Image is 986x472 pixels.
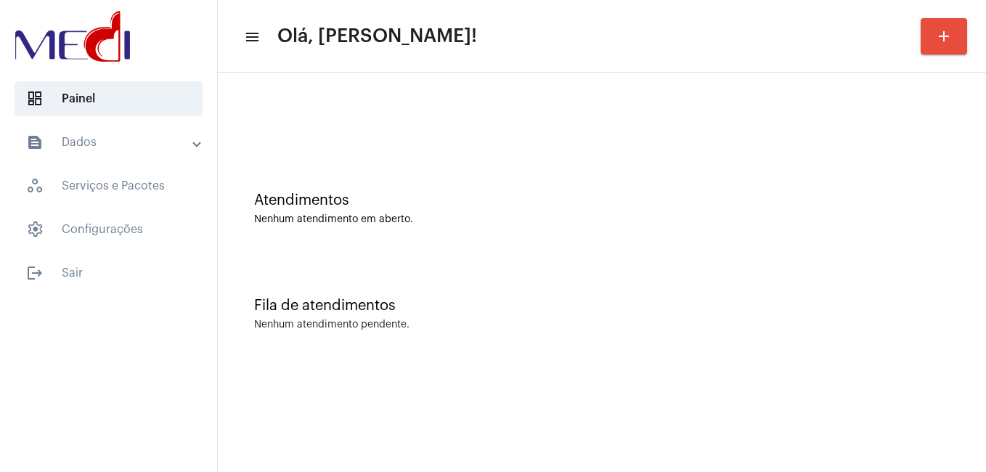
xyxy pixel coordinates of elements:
span: sidenav icon [26,90,44,107]
img: d3a1b5fa-500b-b90f-5a1c-719c20e9830b.png [12,7,134,65]
span: Painel [15,81,203,116]
mat-icon: sidenav icon [26,264,44,282]
span: Sair [15,256,203,290]
div: Nenhum atendimento em aberto. [254,214,950,225]
span: Serviços e Pacotes [15,168,203,203]
span: Olá, [PERSON_NAME]! [277,25,477,48]
span: sidenav icon [26,177,44,195]
mat-icon: sidenav icon [26,134,44,151]
mat-icon: sidenav icon [244,28,258,46]
mat-icon: add [935,28,953,45]
span: Configurações [15,212,203,247]
mat-expansion-panel-header: sidenav iconDados [9,125,217,160]
div: Atendimentos [254,192,950,208]
span: sidenav icon [26,221,44,238]
div: Fila de atendimentos [254,298,950,314]
mat-panel-title: Dados [26,134,194,151]
div: Nenhum atendimento pendente. [254,320,410,330]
